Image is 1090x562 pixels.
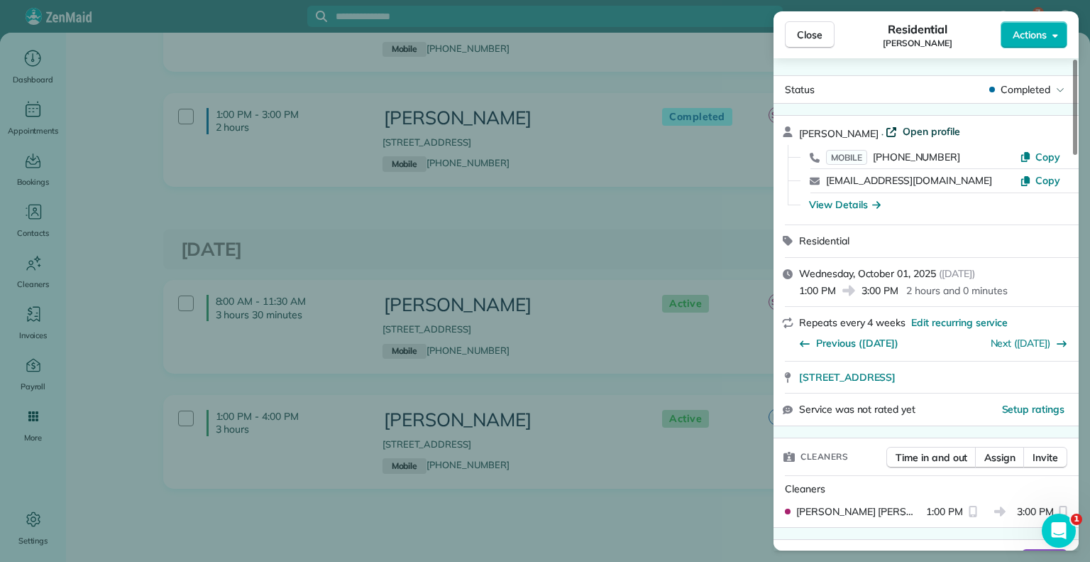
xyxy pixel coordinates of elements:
span: Assign [984,450,1015,465]
span: Close [797,28,822,42]
span: [PHONE_NUMBER] [873,151,960,163]
button: Invite [1023,447,1067,468]
button: Time in and out [886,447,976,468]
span: Edit recurring service [911,315,1008,330]
span: Actions [1013,28,1047,42]
a: [STREET_ADDRESS] [799,370,1070,384]
button: Assign [975,447,1025,468]
span: [PERSON_NAME] [799,127,879,140]
span: 1:00 PM [926,504,963,519]
span: Open profile [903,124,960,139]
span: Time in and out [896,450,967,465]
button: Copy [1020,150,1060,164]
span: Residential [799,234,849,247]
span: Service was not rated yet [799,402,915,417]
button: Copy [1020,173,1060,188]
button: Previous ([DATE]) [799,336,898,350]
iframe: Intercom live chat [1042,514,1076,548]
span: 1:00 PM [799,283,836,298]
span: Wednesday, October 01, 2025 [799,267,936,280]
span: 1 [1071,514,1082,525]
span: [STREET_ADDRESS] [799,370,896,384]
span: [PERSON_NAME] [PERSON_NAME] [796,504,920,519]
button: View Details [809,198,881,212]
a: [EMAIL_ADDRESS][DOMAIN_NAME] [826,174,992,187]
span: Residential [888,21,948,38]
span: Completed [1001,82,1050,97]
span: MOBILE [826,150,867,165]
span: Cleaners [785,482,825,495]
button: Next ([DATE]) [991,336,1068,350]
span: Previous ([DATE]) [816,336,898,350]
span: Copy [1035,174,1060,187]
span: Status [785,83,815,96]
span: Repeats every 4 weeks [799,316,905,329]
span: · [879,128,886,139]
button: Setup ratings [1002,402,1065,416]
span: [PERSON_NAME] [883,38,952,49]
span: Invite [1033,450,1058,465]
button: Close [785,21,835,48]
a: MOBILE[PHONE_NUMBER] [826,150,960,164]
span: ( [DATE] ) [939,267,975,280]
span: Setup ratings [1002,403,1065,416]
a: Next ([DATE]) [991,337,1051,350]
p: 2 hours and 0 minutes [906,283,1007,298]
span: 3:00 PM [1017,504,1054,519]
span: 3:00 PM [861,283,898,298]
a: Open profile [886,124,960,139]
span: Copy [1035,151,1060,163]
span: Cleaners [800,450,848,464]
